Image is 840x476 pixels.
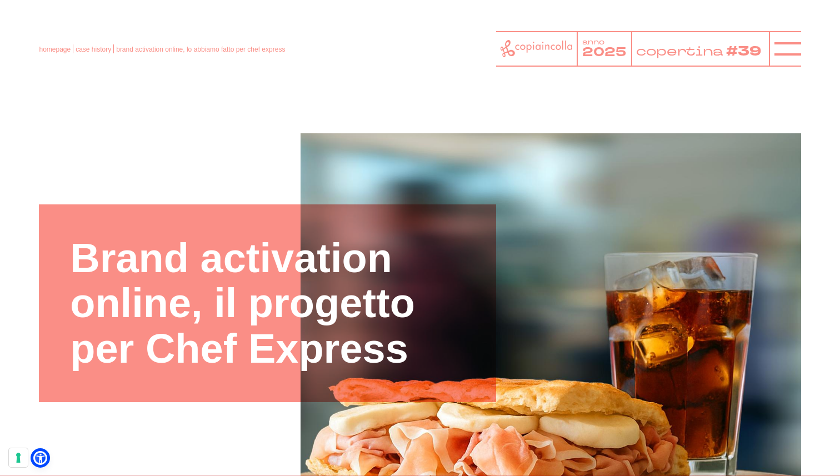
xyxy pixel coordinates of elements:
span: brand activation online, lo abbiamo fatto per chef express [116,46,285,53]
tspan: 2025 [582,44,626,61]
a: Open Accessibility Menu [33,451,47,465]
a: homepage [39,46,71,53]
a: case history [76,46,111,53]
tspan: anno [582,38,604,47]
h1: Brand activation online, il progetto per Chef Express [70,236,465,371]
tspan: #39 [728,42,764,61]
button: Le tue preferenze relative al consenso per le tecnologie di tracciamento [9,448,28,467]
tspan: copertina [636,42,725,59]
